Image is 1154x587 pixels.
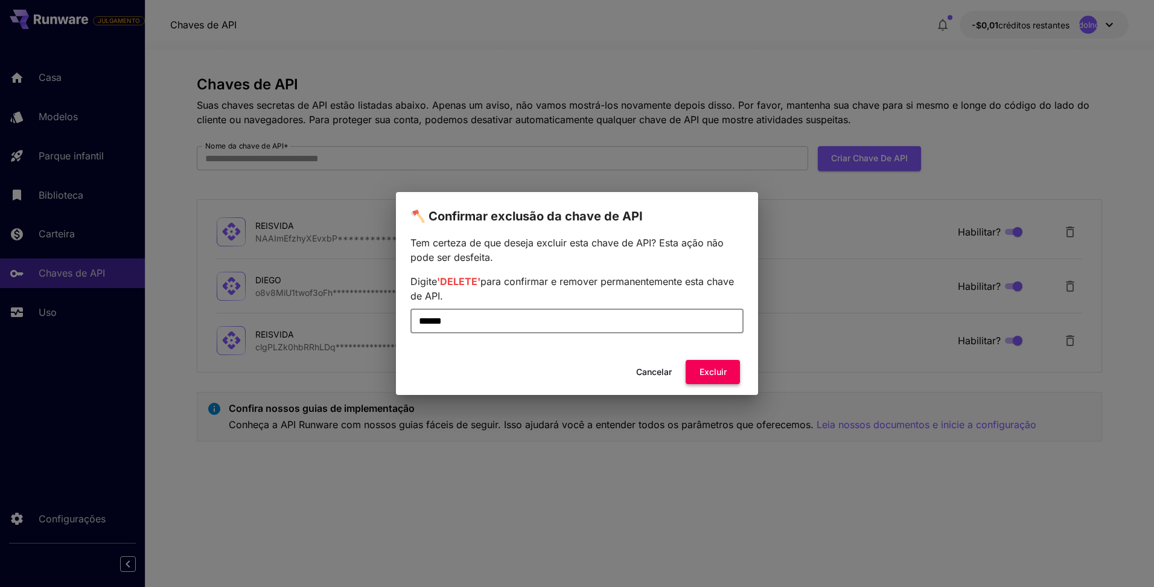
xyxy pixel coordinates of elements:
button: Cancelar [626,360,681,385]
h2: 🪓 Confirmar exclusão da chave de API [396,192,758,226]
button: Excluir [686,360,740,385]
span: 'DELETE' [437,275,480,287]
span: Digite para confirmar e remover permanentemente esta chave de API. [410,275,734,302]
p: Tem certeza de que deseja excluir esta chave de API? Esta ação não pode ser desfeita. [410,236,744,265]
